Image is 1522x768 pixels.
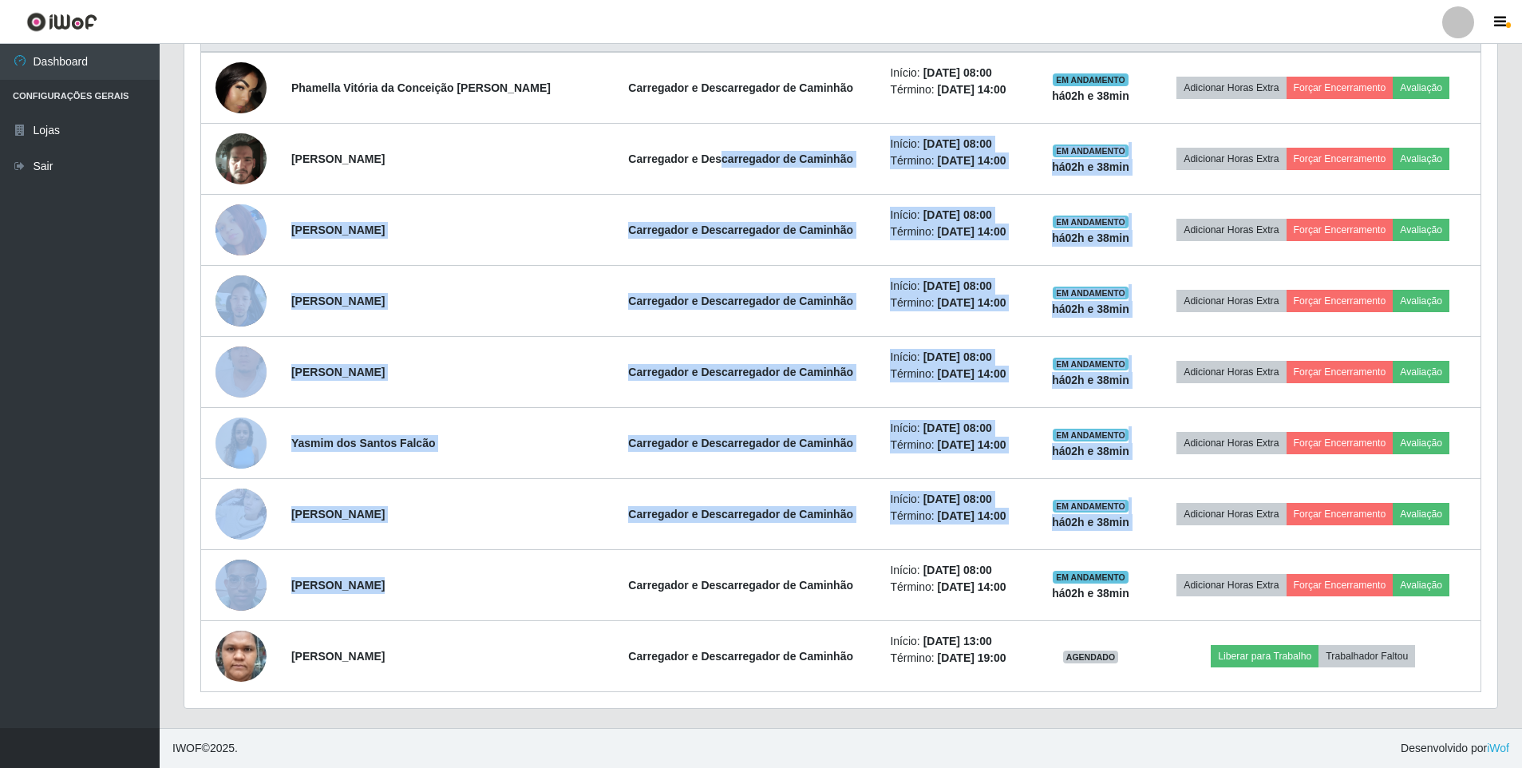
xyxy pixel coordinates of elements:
[1176,290,1286,312] button: Adicionar Horas Extra
[923,635,992,647] time: [DATE] 13:00
[291,295,385,307] strong: [PERSON_NAME]
[890,650,1026,667] li: Término:
[938,83,1006,96] time: [DATE] 14:00
[215,125,267,193] img: 1751312410869.jpeg
[1393,290,1449,312] button: Avaliação
[291,224,385,236] strong: [PERSON_NAME]
[1487,742,1509,754] a: iWof
[1287,148,1394,170] button: Forçar Encerramento
[291,437,436,449] strong: Yasmim dos Santos Falcão
[628,295,853,307] strong: Carregador e Descarregador de Caminhão
[628,650,853,663] strong: Carregador e Descarregador de Caminhão
[628,152,853,165] strong: Carregador e Descarregador de Caminhão
[890,207,1026,224] li: Início:
[1052,89,1129,102] strong: há 02 h e 38 min
[1393,432,1449,454] button: Avaliação
[215,62,267,113] img: 1749149252498.jpeg
[1176,503,1286,525] button: Adicionar Horas Extra
[1053,358,1129,370] span: EM ANDAMENTO
[215,418,267,469] img: 1751205248263.jpeg
[1401,740,1509,757] span: Desenvolvido por
[1053,73,1129,86] span: EM ANDAMENTO
[215,204,267,255] img: 1756600974118.jpeg
[890,366,1026,382] li: Término:
[938,438,1006,451] time: [DATE] 14:00
[1052,232,1129,244] strong: há 02 h e 38 min
[628,81,853,94] strong: Carregador e Descarregador de Caminhão
[1053,216,1129,228] span: EM ANDAMENTO
[215,540,267,631] img: 1755900344420.jpeg
[1052,445,1129,457] strong: há 02 h e 38 min
[628,437,853,449] strong: Carregador e Descarregador de Caminhão
[1393,361,1449,383] button: Avaliação
[890,349,1026,366] li: Início:
[1052,587,1129,600] strong: há 02 h e 38 min
[938,296,1006,309] time: [DATE] 14:00
[1176,432,1286,454] button: Adicionar Horas Extra
[291,579,385,592] strong: [PERSON_NAME]
[938,225,1006,238] time: [DATE] 14:00
[215,480,267,548] img: 1755028690244.jpeg
[890,633,1026,650] li: Início:
[890,278,1026,295] li: Início:
[890,562,1026,579] li: Início:
[1211,645,1318,667] button: Liberar para Trabalho
[890,136,1026,152] li: Início:
[890,65,1026,81] li: Início:
[1287,432,1394,454] button: Forçar Encerramento
[1063,651,1119,663] span: AGENDADO
[890,491,1026,508] li: Início:
[172,742,202,754] span: IWOF
[923,493,992,505] time: [DATE] 08:00
[1287,503,1394,525] button: Forçar Encerramento
[938,580,1006,593] time: [DATE] 14:00
[1176,361,1286,383] button: Adicionar Horas Extra
[1053,571,1129,584] span: EM ANDAMENTO
[890,508,1026,525] li: Término:
[1287,574,1394,596] button: Forçar Encerramento
[890,81,1026,98] li: Término:
[215,604,267,709] img: 1753220579080.jpeg
[923,422,992,434] time: [DATE] 08:00
[1287,290,1394,312] button: Forçar Encerramento
[628,224,853,236] strong: Carregador e Descarregador de Caminhão
[628,366,853,378] strong: Carregador e Descarregador de Caminhão
[1176,148,1286,170] button: Adicionar Horas Extra
[1287,77,1394,99] button: Forçar Encerramento
[291,152,385,165] strong: [PERSON_NAME]
[923,350,992,363] time: [DATE] 08:00
[291,508,385,521] strong: [PERSON_NAME]
[215,327,267,418] img: 1751108457941.jpeg
[923,208,992,221] time: [DATE] 08:00
[1176,574,1286,596] button: Adicionar Horas Extra
[215,267,267,335] img: 1757203878331.jpeg
[938,367,1006,380] time: [DATE] 14:00
[923,279,992,292] time: [DATE] 08:00
[172,740,238,757] span: © 2025 .
[628,508,853,521] strong: Carregador e Descarregador de Caminhão
[291,366,385,378] strong: [PERSON_NAME]
[1053,287,1129,299] span: EM ANDAMENTO
[1393,148,1449,170] button: Avaliação
[1176,77,1286,99] button: Adicionar Horas Extra
[890,579,1026,596] li: Término:
[923,66,992,79] time: [DATE] 08:00
[1053,500,1129,513] span: EM ANDAMENTO
[1393,574,1449,596] button: Avaliação
[291,81,551,94] strong: Phamella Vitória da Conceição [PERSON_NAME]
[1176,219,1286,241] button: Adicionar Horas Extra
[890,420,1026,437] li: Início:
[1053,144,1129,157] span: EM ANDAMENTO
[890,295,1026,311] li: Término:
[291,650,385,663] strong: [PERSON_NAME]
[628,579,853,592] strong: Carregador e Descarregador de Caminhão
[1287,361,1394,383] button: Forçar Encerramento
[1052,516,1129,528] strong: há 02 h e 38 min
[923,137,992,150] time: [DATE] 08:00
[890,224,1026,240] li: Término:
[1393,77,1449,99] button: Avaliação
[1053,429,1129,441] span: EM ANDAMENTO
[938,509,1006,522] time: [DATE] 14:00
[1052,374,1129,386] strong: há 02 h e 38 min
[890,152,1026,169] li: Término:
